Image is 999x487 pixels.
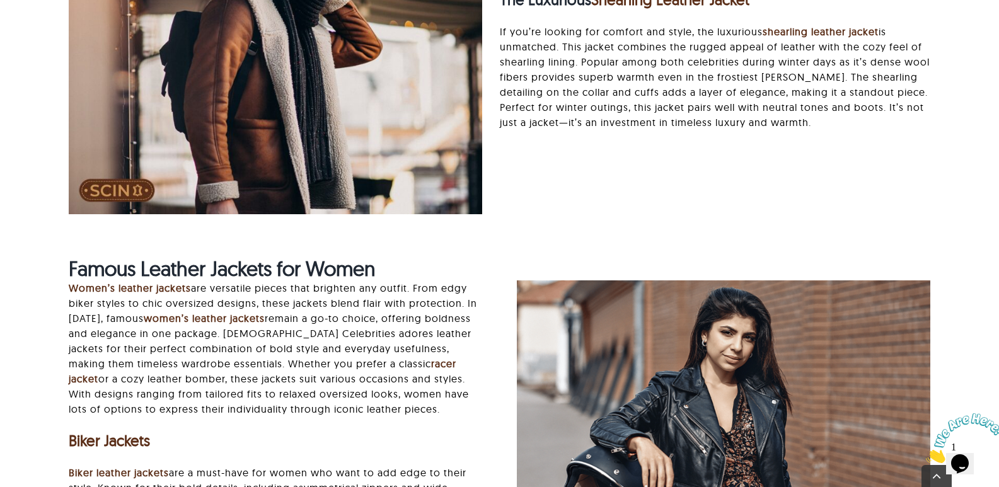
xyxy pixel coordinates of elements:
strong: Famous Leather Jackets for Women [69,256,376,281]
p: If you’re looking for comfort and style, the luxurious is unmatched. This jacket combines the rug... [500,24,930,130]
a: shearling leather jacket [763,25,879,38]
img: Chat attention grabber [5,5,83,55]
a: Biker leather jackets [69,466,169,479]
span: 1 [5,5,10,16]
a: women’s leather jackets [144,312,265,324]
p: are versatile pieces that brighten any outfit. From edgy biker styles to chic oversized designs, ... [69,280,482,416]
a: Biker Jackets [69,431,150,450]
iframe: chat widget [921,408,999,468]
a: Women’s leather jackets [69,282,191,294]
